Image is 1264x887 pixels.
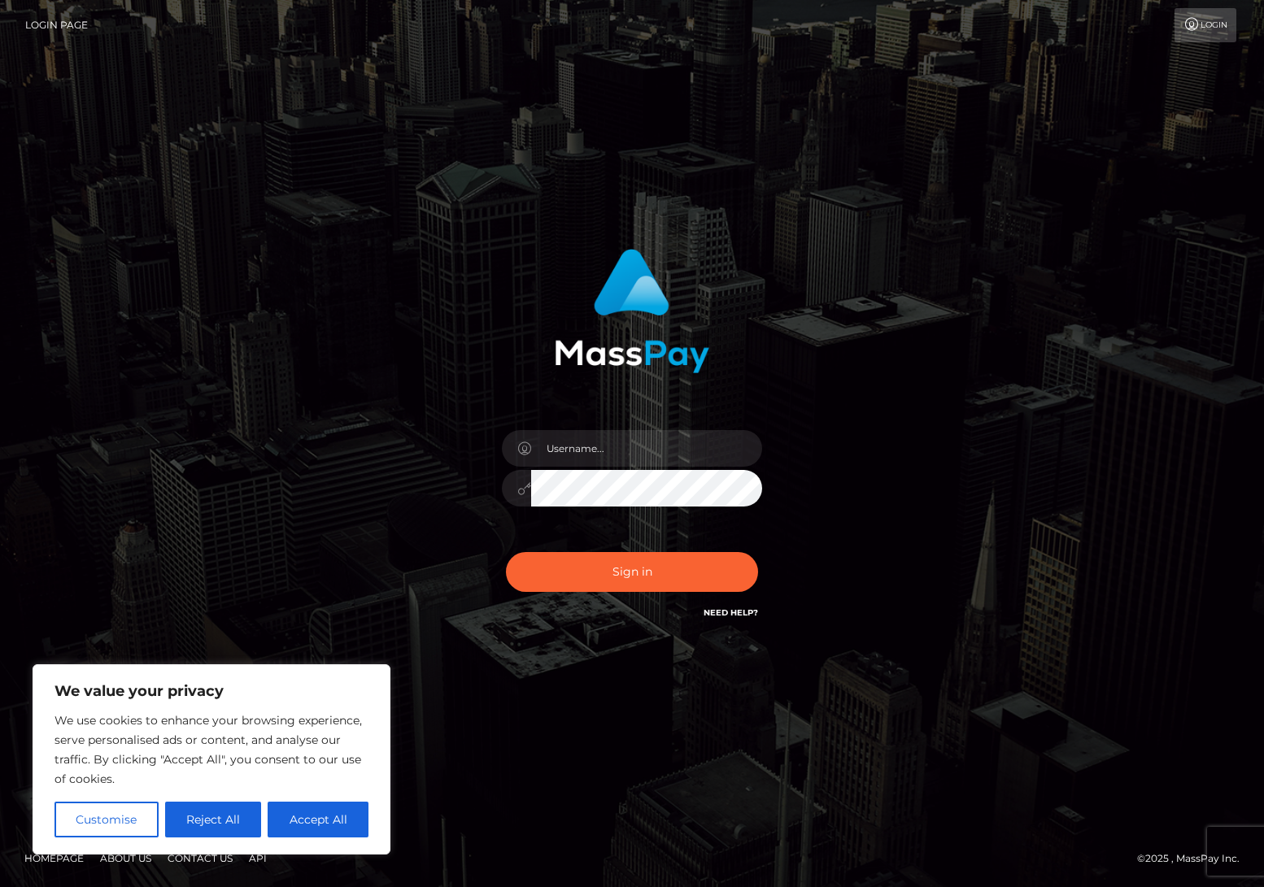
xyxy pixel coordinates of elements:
[555,249,709,373] img: MassPay Login
[94,846,158,871] a: About Us
[54,681,368,701] p: We value your privacy
[33,664,390,854] div: We value your privacy
[18,846,90,871] a: Homepage
[165,802,262,837] button: Reject All
[161,846,239,871] a: Contact Us
[268,802,368,837] button: Accept All
[506,552,758,592] button: Sign in
[1175,8,1236,42] a: Login
[25,8,88,42] a: Login Page
[531,430,762,467] input: Username...
[54,802,159,837] button: Customise
[1137,850,1252,867] div: © 2025 , MassPay Inc.
[54,711,368,789] p: We use cookies to enhance your browsing experience, serve personalised ads or content, and analys...
[242,846,273,871] a: API
[704,607,758,618] a: Need Help?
